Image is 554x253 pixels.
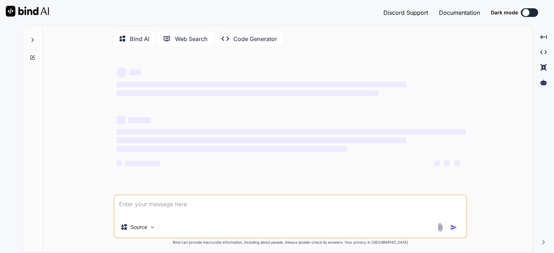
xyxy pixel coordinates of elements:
span: ‌ [116,90,378,96]
span: ‌ [434,161,440,166]
p: Web Search [175,35,208,43]
span: ‌ [128,117,151,123]
p: Source [131,223,147,231]
p: Code Generator [233,35,277,43]
span: ‌ [116,137,406,143]
span: Dark mode [491,9,518,16]
span: ‌ [116,82,406,87]
span: ‌ [444,161,450,166]
span: ‌ [454,161,460,166]
span: ‌ [116,67,127,77]
button: Discord Support [383,8,428,17]
span: ‌ [116,129,466,135]
p: Bind AI [130,35,149,43]
span: ‌ [116,161,122,166]
img: icon [450,224,457,231]
span: ‌ [125,161,160,166]
span: ‌ [116,116,125,125]
button: Documentation [439,8,480,17]
span: Discord Support [383,9,428,16]
img: Bind AI [6,6,49,17]
img: Pick Models [149,224,155,230]
span: Documentation [439,9,480,16]
img: attachment [436,223,444,231]
span: ‌ [129,69,141,75]
p: Bind can provide inaccurate information, including about people. Always double-check its answers.... [114,240,467,245]
span: ‌ [116,146,347,152]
